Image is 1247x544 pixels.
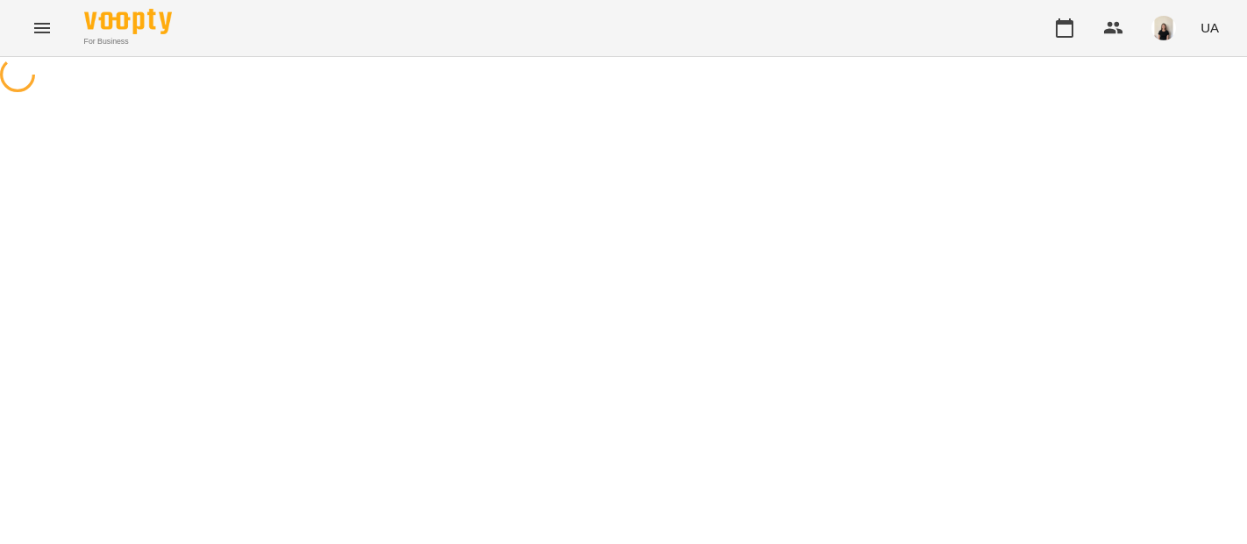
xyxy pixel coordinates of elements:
span: For Business [84,36,172,47]
button: UA [1194,11,1226,44]
button: Menu [21,7,63,49]
img: a3bfcddf6556b8c8331b99a2d66cc7fb.png [1151,16,1176,40]
span: UA [1201,18,1219,37]
img: Voopty Logo [84,9,172,34]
